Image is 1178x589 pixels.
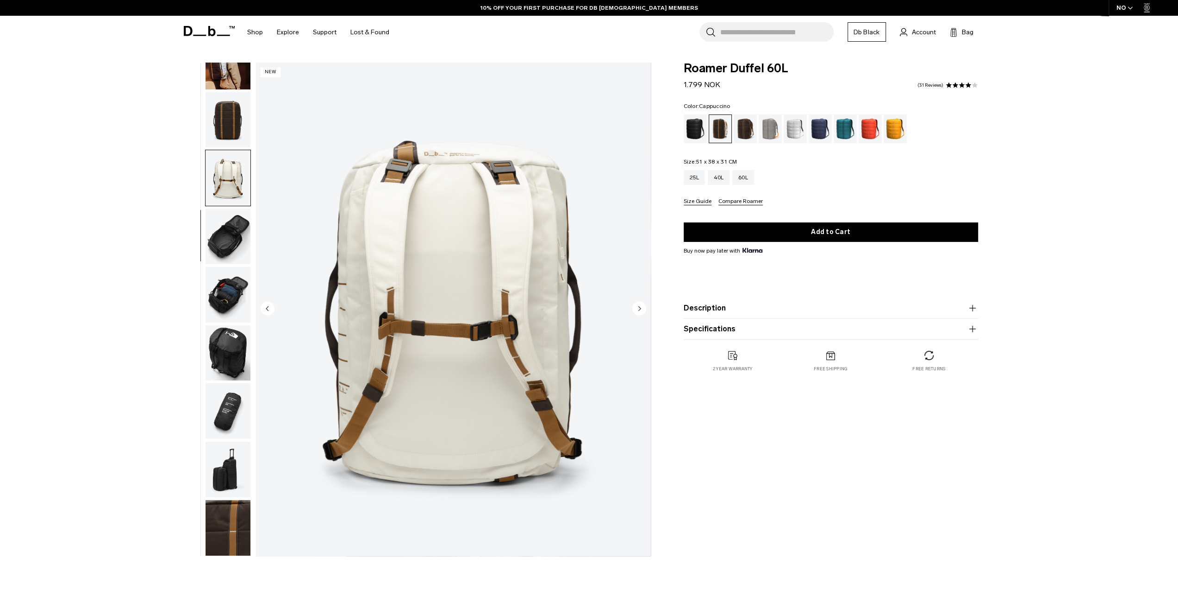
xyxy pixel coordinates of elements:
img: Roamer Duffel 60L Cappuccino [206,267,250,323]
legend: Color: [684,103,730,109]
p: New [261,67,280,77]
img: Roamer Duffel 60L Cappuccino [206,325,250,381]
a: Falu Red [859,114,882,143]
a: White Out [784,114,807,143]
a: 60L [732,170,754,185]
button: Next slide [632,301,646,317]
button: Roamer Duffel 60L Cappuccino [205,441,251,498]
a: Explore [277,16,299,49]
img: Roamer Duffel 60L Cappuccino [206,383,250,439]
button: Bag [950,26,973,38]
button: Roamer Duffel 60L Cappuccino [205,92,251,148]
a: Espresso [734,114,757,143]
a: Shop [247,16,263,49]
button: Compare Roamer [718,198,763,205]
a: Blue Hour [809,114,832,143]
a: Cappuccino [709,114,732,143]
img: Roamer Duffel 60L Cappuccino [206,92,250,148]
span: Bag [962,27,973,37]
span: Buy now pay later with [684,247,762,255]
span: Account [912,27,936,37]
a: Parhelion Orange [884,114,907,143]
img: {"height" => 20, "alt" => "Klarna"} [742,248,762,253]
button: Size Guide [684,198,711,205]
button: Roamer Duffel 60L Cappuccino [205,150,251,206]
img: Roamer Duffel 60L Cappuccino [206,442,250,497]
a: 10% OFF YOUR FIRST PURCHASE FOR DB [DEMOGRAPHIC_DATA] MEMBERS [480,4,698,12]
p: Free shipping [814,366,848,372]
nav: Main Navigation [240,16,396,49]
a: 40L [708,170,729,185]
button: Specifications [684,323,978,335]
a: 25L [684,170,705,185]
span: Roamer Duffel 60L [684,63,978,75]
img: Roamer Duffel 60L Cappuccino [206,209,250,264]
button: Roamer Duffel 60L Cappuccino [205,500,251,556]
a: Midnight Teal [834,114,857,143]
button: Roamer Duffel 60L Cappuccino [205,325,251,381]
a: Support [313,16,337,49]
span: 51 x 38 x 31 CM [696,158,737,165]
span: Cappuccino [699,103,730,109]
button: Roamer Duffel 60L Cappuccino [205,383,251,439]
a: 31 reviews [917,83,943,88]
legend: Size: [684,159,737,165]
img: Roamer Duffel 60L Cappuccino [206,500,250,556]
p: Free returns [912,366,945,372]
button: Roamer Duffel 60L Cappuccino [205,266,251,323]
li: 4 / 10 [256,63,651,556]
button: Add to Cart [684,222,978,242]
button: Previous slide [261,301,274,317]
p: 2 year warranty [713,366,753,372]
button: Roamer Duffel 60L Cappuccino [205,208,251,265]
a: Black Out [684,114,707,143]
a: Db Black [848,22,886,42]
button: Description [684,303,978,314]
a: Lost & Found [350,16,389,49]
a: Sand Grey [759,114,782,143]
img: Roamer Duffel 60L Cappuccino [206,150,250,206]
a: Account [900,26,936,38]
span: 1.799 NOK [684,80,720,89]
img: Roamer Duffel 60L Cappuccino [256,63,651,556]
